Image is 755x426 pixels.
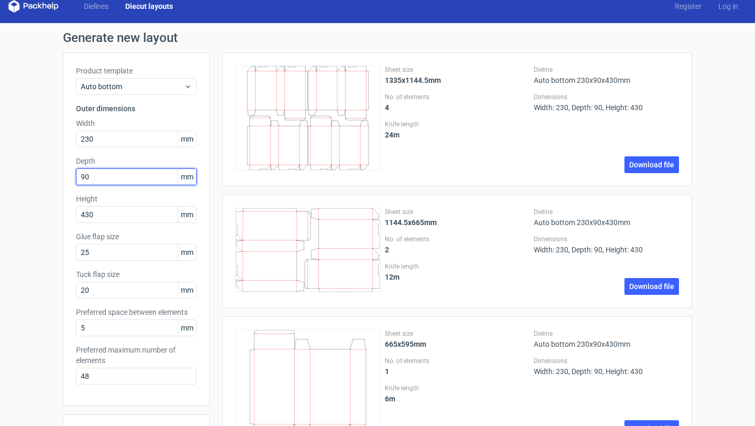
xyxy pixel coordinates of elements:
a: Diecut layouts [117,1,181,12]
label: Knife length [385,120,530,129]
label: No. of elements [385,357,530,365]
label: Dieline [534,329,679,338]
a: Log in [710,1,747,12]
div: Auto bottom 230x90x430mm [534,329,679,348]
a: Register [666,1,710,12]
span: mm [178,282,196,298]
label: Depth [76,156,197,166]
a: Download file [624,278,679,295]
label: Dimensions [534,93,679,101]
strong: 12 m [385,273,400,281]
label: Knife length [385,384,530,392]
label: Glue flap size [76,231,197,242]
div: Auto bottom 230x90x430mm [534,208,679,227]
label: Sheet size [385,329,530,338]
strong: 6 m [385,395,395,403]
span: mm [178,207,196,222]
span: mm [178,320,196,336]
a: Dielines [75,1,117,12]
label: Dieline [534,208,679,216]
label: Preferred maximum number of elements [76,345,197,366]
div: Width: 230, Depth: 90, Height: 430 [534,235,679,254]
strong: 2 [385,246,389,254]
h3: Outer dimensions [76,103,197,114]
label: Dieline [534,66,679,74]
label: Height [76,194,197,204]
strong: 1 [385,367,389,376]
label: Dimensions [534,235,679,243]
label: Knife length [385,262,530,271]
span: mm [178,131,196,147]
label: Sheet size [385,208,530,216]
h1: Generate new layout [63,31,692,44]
label: No. of elements [385,235,530,243]
strong: 1335x1144.5mm [385,76,441,84]
strong: 24 m [385,131,400,139]
div: Auto bottom 230x90x430mm [534,66,679,84]
span: mm [178,244,196,260]
label: Preferred space between elements [76,307,197,317]
strong: 1144.5x665mm [385,218,437,227]
span: Auto bottom [81,81,184,92]
div: Width: 230, Depth: 90, Height: 430 [534,93,679,112]
label: No. of elements [385,93,530,101]
span: mm [178,169,196,185]
label: Tuck flap size [76,269,197,280]
label: Dimensions [534,357,679,365]
label: Product template [76,66,197,76]
strong: 4 [385,103,389,112]
div: Width: 230, Depth: 90, Height: 430 [534,357,679,376]
label: Width [76,118,197,129]
a: Download file [624,156,679,173]
strong: 665x595mm [385,340,426,348]
label: Sheet size [385,66,530,74]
